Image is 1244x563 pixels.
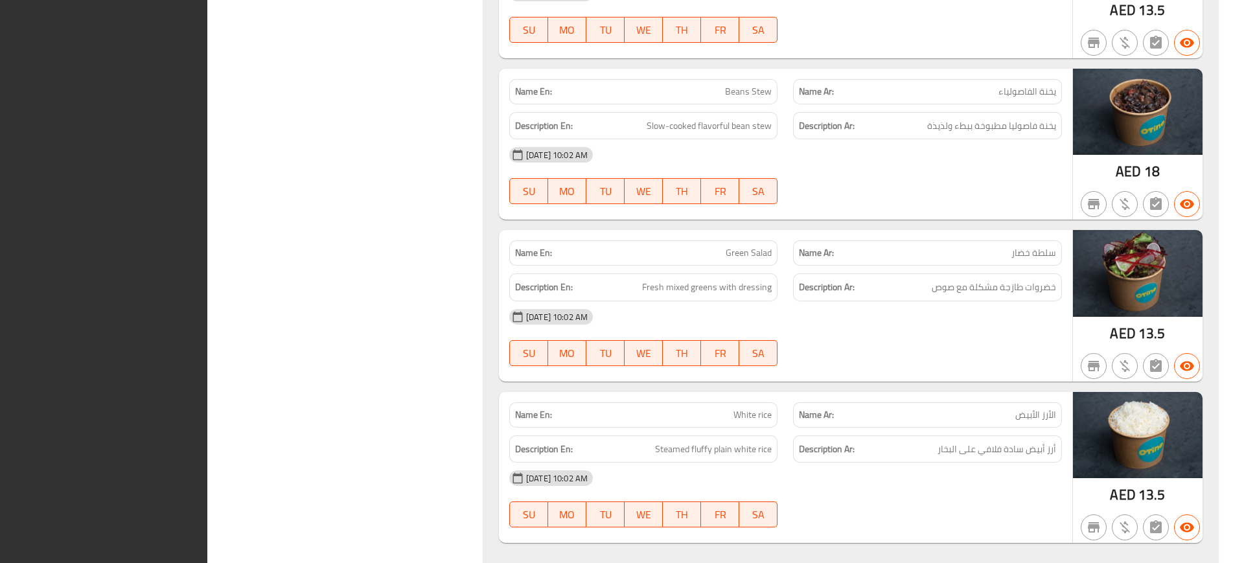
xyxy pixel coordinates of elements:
button: TU [586,17,625,43]
button: Available [1174,191,1200,217]
strong: Description En: [515,118,573,134]
strong: Name Ar: [799,85,834,98]
button: FR [701,501,739,527]
span: WE [630,344,658,363]
button: SU [509,501,548,527]
span: AED [1110,482,1135,507]
span: [DATE] 10:02 AM [521,472,593,485]
span: WE [630,505,658,524]
span: 18 [1144,159,1160,184]
span: TU [592,344,619,363]
span: Green Salad [726,246,772,260]
span: Slow-cooked flavorful bean stew [647,118,772,134]
button: SA [739,340,777,366]
strong: Name En: [515,85,552,98]
button: TU [586,178,625,204]
button: Not has choices [1143,353,1169,379]
span: سلطة خضار [1011,246,1056,260]
button: TH [663,340,701,366]
span: TH [668,182,696,201]
button: SU [509,178,548,204]
span: MO [553,21,581,40]
button: WE [625,178,663,204]
span: MO [553,344,581,363]
span: يخنة الفاصولياء [998,85,1056,98]
button: WE [625,17,663,43]
button: MO [548,501,586,527]
span: AED [1116,159,1141,184]
span: FR [706,505,734,524]
button: Purchased item [1112,353,1138,379]
img: prvn_Otino_Meals_Beans_St638950045581179899.jpg [1073,69,1203,155]
strong: Description Ar: [799,279,855,295]
strong: Name En: [515,246,552,260]
button: TH [663,501,701,527]
button: Purchased item [1112,191,1138,217]
span: White rice [733,408,772,422]
button: Not branch specific item [1081,353,1107,379]
strong: Name Ar: [799,246,834,260]
button: SA [739,178,777,204]
button: Not has choices [1143,191,1169,217]
span: FR [706,21,734,40]
button: TH [663,178,701,204]
button: Available [1174,353,1200,379]
span: Fresh mixed greens with dressing [642,279,772,295]
button: TU [586,501,625,527]
button: MO [548,178,586,204]
button: Not branch specific item [1081,30,1107,56]
strong: Description Ar: [799,118,855,134]
span: SU [515,182,543,201]
span: SU [515,21,543,40]
button: SA [739,501,777,527]
button: Not branch specific item [1081,191,1107,217]
strong: Description Ar: [799,441,855,457]
button: MO [548,17,586,43]
button: Purchased item [1112,514,1138,540]
span: Beans Stew [725,85,772,98]
button: SU [509,340,548,366]
span: الأرز الأبيض [1015,408,1056,422]
button: TU [586,340,625,366]
strong: Name En: [515,408,552,422]
span: WE [630,21,658,40]
button: Available [1174,514,1200,540]
button: Not has choices [1143,514,1169,540]
span: TH [668,505,696,524]
span: FR [706,182,734,201]
button: WE [625,501,663,527]
span: 13.5 [1138,321,1166,346]
span: SA [744,344,772,363]
span: أرز أبيض سادة فلافي على البخار [938,441,1056,457]
button: MO [548,340,586,366]
span: [DATE] 10:02 AM [521,311,593,323]
span: TH [668,344,696,363]
button: FR [701,340,739,366]
span: SA [744,21,772,40]
button: WE [625,340,663,366]
span: MO [553,505,581,524]
img: prvn_Otino_Meals_Plain_Ri638950045517941672.jpg [1073,392,1203,478]
button: TH [663,17,701,43]
span: SA [744,182,772,201]
span: [DATE] 10:02 AM [521,149,593,161]
span: TU [592,182,619,201]
span: FR [706,344,734,363]
strong: Description En: [515,279,573,295]
strong: Description En: [515,441,573,457]
button: Purchased item [1112,30,1138,56]
span: WE [630,182,658,201]
button: Available [1174,30,1200,56]
span: 13.5 [1138,482,1166,507]
button: SA [739,17,777,43]
img: prvn_Otino_Meals_Green_Sa638950045642523314.jpg [1073,230,1203,316]
span: MO [553,182,581,201]
button: FR [701,178,739,204]
span: SU [515,505,543,524]
span: SU [515,344,543,363]
span: TU [592,21,619,40]
span: TH [668,21,696,40]
button: Not branch specific item [1081,514,1107,540]
span: TU [592,505,619,524]
span: SA [744,505,772,524]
